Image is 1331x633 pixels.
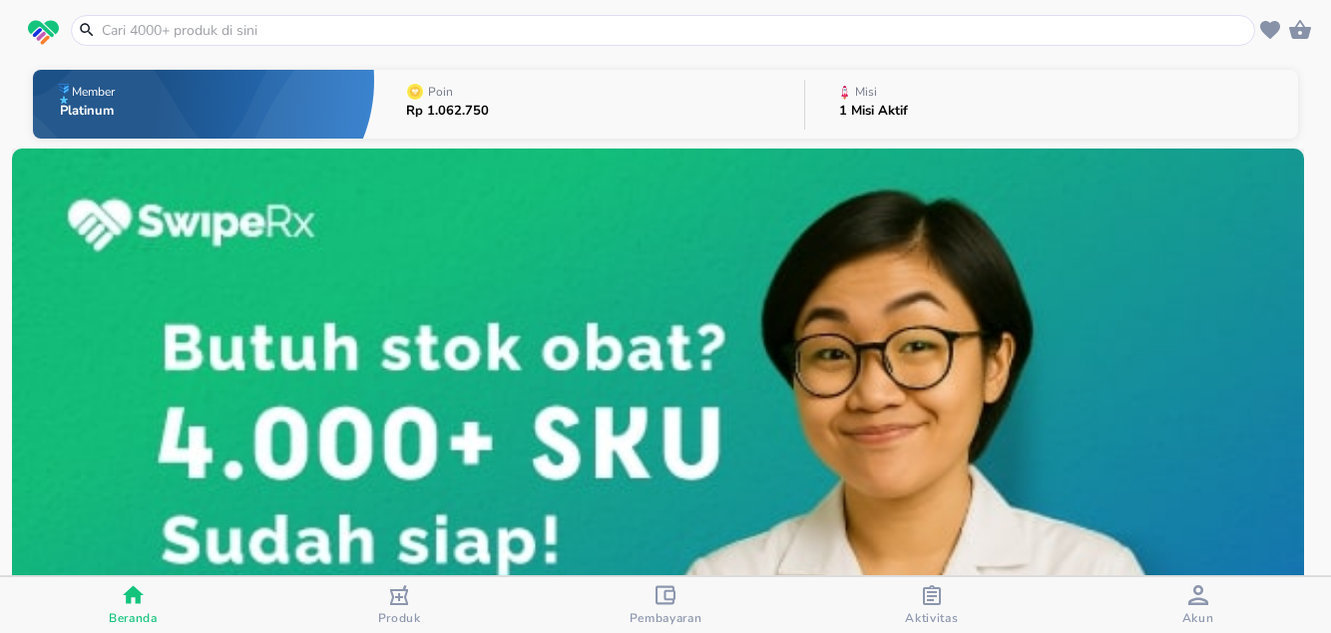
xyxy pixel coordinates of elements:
[374,65,804,144] button: PoinRp 1.062.750
[798,577,1065,633] button: Aktivitas
[378,610,421,626] span: Produk
[60,105,119,118] p: Platinum
[839,105,908,118] p: 1 Misi Aktif
[406,105,489,118] p: Rp 1.062.750
[100,20,1250,41] input: Cari 4000+ produk di sini
[805,65,1298,144] button: Misi1 Misi Aktif
[428,86,453,98] p: Poin
[266,577,533,633] button: Produk
[533,577,799,633] button: Pembayaran
[109,610,158,626] span: Beranda
[1182,610,1214,626] span: Akun
[1065,577,1331,633] button: Akun
[855,86,877,98] p: Misi
[72,86,115,98] p: Member
[28,20,59,46] img: logo_swiperx_s.bd005f3b.svg
[905,610,958,626] span: Aktivitas
[33,65,374,144] button: MemberPlatinum
[630,610,702,626] span: Pembayaran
